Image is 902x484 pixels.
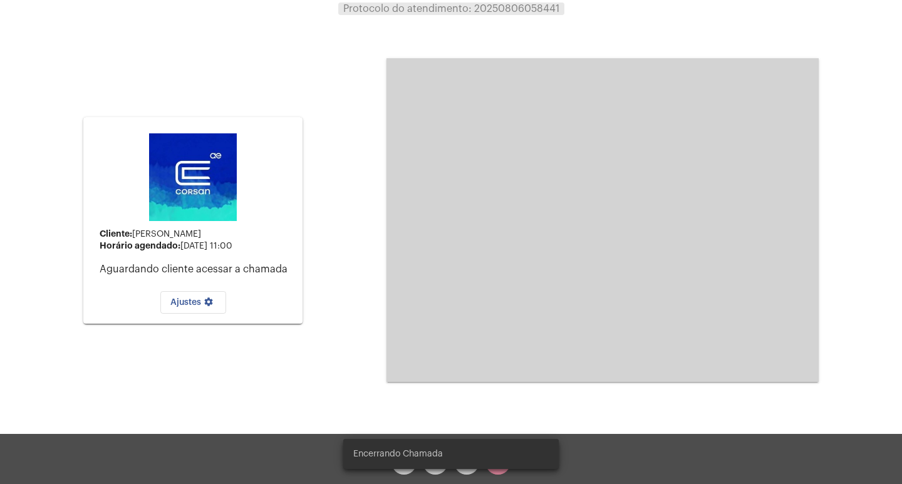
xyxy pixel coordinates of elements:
[100,241,180,250] strong: Horário agendado:
[100,264,293,275] p: Aguardando cliente acessar a chamada
[100,229,293,239] div: [PERSON_NAME]
[201,297,216,312] mat-icon: settings
[100,229,132,238] strong: Cliente:
[149,133,237,221] img: d4669ae0-8c07-2337-4f67-34b0df7f5ae4.jpeg
[100,241,293,251] div: [DATE] 11:00
[343,4,559,14] span: Protocolo do atendimento: 20250806058441
[353,448,443,460] span: Encerrando Chamada
[160,291,226,314] button: Ajustes
[170,298,216,307] span: Ajustes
